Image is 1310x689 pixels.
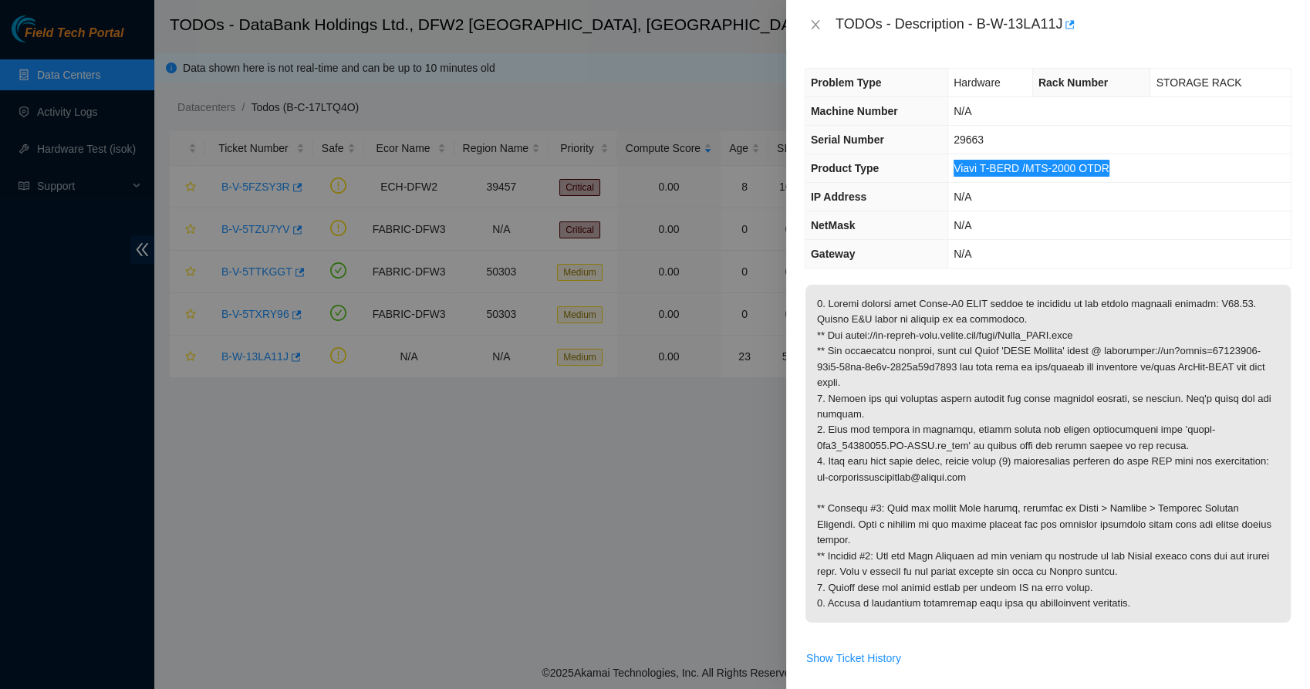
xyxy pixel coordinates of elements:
[954,162,1109,174] span: Viavi T-BERD /MTS-2000 OTDR
[1156,76,1241,89] span: STORAGE RACK
[954,248,971,260] span: N/A
[805,18,826,32] button: Close
[806,650,901,667] span: Show Ticket History
[811,248,856,260] span: Gateway
[954,191,971,203] span: N/A
[805,646,902,670] button: Show Ticket History
[954,219,971,231] span: N/A
[1038,76,1108,89] span: Rack Number
[811,219,856,231] span: NetMask
[811,162,879,174] span: Product Type
[811,133,884,146] span: Serial Number
[811,76,882,89] span: Problem Type
[809,19,822,31] span: close
[836,12,1291,37] div: TODOs - Description - B-W-13LA11J
[954,105,971,117] span: N/A
[954,133,984,146] span: 29663
[805,285,1291,623] p: 0. Loremi dolorsi amet Conse-A0 ELIT seddoe te incididu ut lab etdolo magnaali enimadm: V68.53. Q...
[811,105,898,117] span: Machine Number
[811,191,866,203] span: IP Address
[954,76,1001,89] span: Hardware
